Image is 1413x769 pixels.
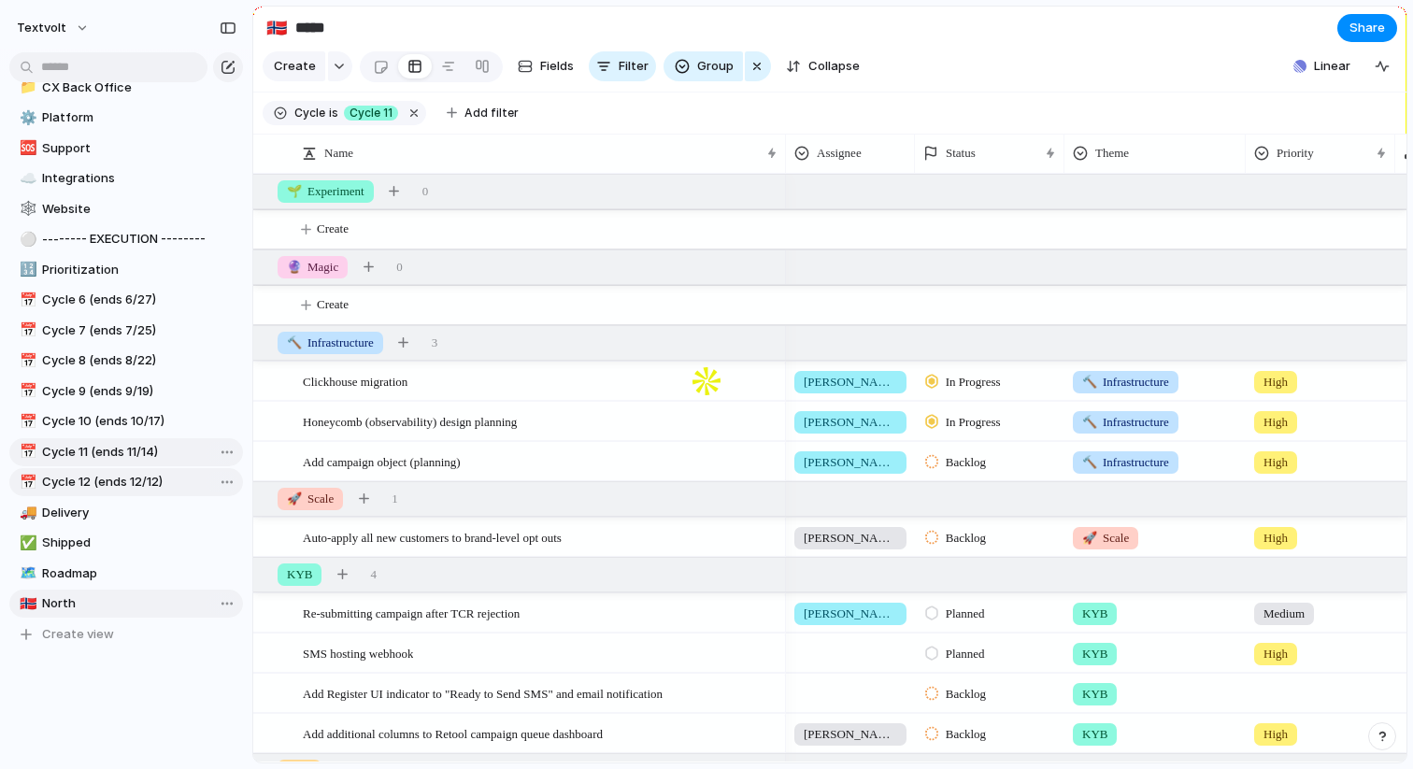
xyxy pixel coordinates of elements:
span: 🔨 [1082,375,1097,389]
span: Create [317,295,349,314]
a: 📅Cycle 11 (ends 11/14) [9,438,243,466]
div: 📅Cycle 7 (ends 7/25) [9,317,243,345]
div: 📅Cycle 10 (ends 10/17) [9,407,243,435]
span: 🚀 [1082,531,1097,545]
span: Priority [1277,144,1314,163]
div: 📅 [20,320,33,341]
button: 📅 [17,382,36,401]
span: 🔨 [1082,455,1097,469]
div: 📅Cycle 8 (ends 8/22) [9,347,243,375]
span: KYB [1082,645,1107,663]
a: ⚪-------- EXECUTION -------- [9,225,243,253]
span: Delivery [42,504,236,522]
span: Prioritization [42,261,236,279]
a: 🚚Delivery [9,499,243,527]
div: 🔢 [20,259,33,280]
span: 4 [370,565,377,584]
span: 1 [392,490,398,508]
span: Create [317,220,349,238]
span: 🔮 [287,260,302,274]
span: KYB [287,565,312,584]
span: Create view [42,625,114,644]
a: 🇳🇴North [9,590,243,618]
span: Fields [540,57,574,76]
a: 🕸️Website [9,195,243,223]
button: 📅 [17,291,36,309]
span: [PERSON_NAME] [804,413,897,432]
a: 📅Cycle 6 (ends 6/27) [9,286,243,314]
div: 📅 [20,411,33,433]
span: [PERSON_NAME] [804,605,897,623]
button: ⚪ [17,230,36,249]
span: Auto-apply all new customers to brand-level opt outs [303,526,562,548]
span: -------- EXECUTION -------- [42,230,236,249]
span: KYB [1082,605,1107,623]
div: ☁️ [20,168,33,190]
span: Scale [287,490,334,508]
span: In Progress [946,413,1001,432]
span: Add additional columns to Retool campaign queue dashboard [303,722,603,744]
button: Linear [1286,52,1358,80]
span: 0 [396,258,403,277]
div: 📅 [20,350,33,372]
span: Cycle [294,105,325,121]
span: textvolt [17,19,66,37]
span: 🔨 [287,335,302,349]
div: 🆘Support [9,135,243,163]
a: 📅Cycle 12 (ends 12/12) [9,468,243,496]
span: [PERSON_NAME] [804,453,897,472]
div: 🆘 [20,137,33,159]
button: Group [664,51,743,81]
button: ☁️ [17,169,36,188]
span: 🔨 [1082,415,1097,429]
button: Cycle 11 [340,103,402,123]
a: ⚙️Platform [9,104,243,132]
button: Collapse [778,51,867,81]
div: 🚚 [20,502,33,523]
div: 🗺️Roadmap [9,560,243,588]
div: ⚙️ [20,107,33,129]
span: North [42,594,236,613]
span: Cycle 7 (ends 7/25) [42,321,236,340]
button: is [325,103,342,123]
button: 🇳🇴 [17,594,36,613]
span: Assignee [817,144,862,163]
div: 🔢Prioritization [9,256,243,284]
span: Integrations [42,169,236,188]
div: 📁CX Back Office [9,74,243,102]
span: Create [274,57,316,76]
span: Backlog [946,685,986,704]
span: High [1263,725,1288,744]
span: CX Back Office [42,78,236,97]
div: ☁️Integrations [9,164,243,192]
span: Infrastructure [1082,453,1169,472]
span: High [1263,373,1288,392]
span: is [329,105,338,121]
span: Medium [1263,605,1305,623]
span: Website [42,200,236,219]
div: 🕸️ [20,198,33,220]
span: Cycle 6 (ends 6/27) [42,291,236,309]
button: Create view [9,620,243,648]
div: 📅Cycle 9 (ends 9/19) [9,377,243,406]
span: Magic [287,258,338,277]
span: In Progress [946,373,1001,392]
button: Create [263,51,325,81]
span: Cycle 8 (ends 8/22) [42,351,236,370]
span: Backlog [946,725,986,744]
span: High [1263,413,1288,432]
span: [PERSON_NAME] [804,373,897,392]
span: Planned [946,605,985,623]
span: 3 [432,334,438,352]
button: 🕸️ [17,200,36,219]
span: 0 [422,182,429,201]
div: 🗺️ [20,563,33,584]
span: Linear [1314,57,1350,76]
button: 🇳🇴 [262,13,292,43]
button: 📅 [17,443,36,462]
button: ⚙️ [17,108,36,127]
div: ✅ [20,533,33,554]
